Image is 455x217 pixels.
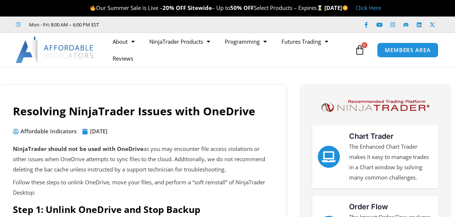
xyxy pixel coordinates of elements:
[13,104,273,119] h1: Resolving NinjaTrader Issues with OneDrive
[90,5,96,11] img: 🔥
[349,132,394,141] a: Chart Trader
[342,5,348,11] img: 🌞
[356,4,381,11] a: Click Here
[349,202,388,211] a: Order Flow
[105,50,141,67] a: Reviews
[15,37,95,63] img: LogoAI | Affordable Indicators – NinjaTrader
[385,47,431,53] span: MEMBERS AREA
[362,42,367,48] span: 0
[105,33,353,67] nav: Menu
[318,146,340,168] a: Chart Trader
[344,39,376,61] a: 0
[13,177,273,198] p: Follow these steps to unlink OneDrive, move your files, and perform a “soft reinstall” of NinjaTr...
[90,4,324,11] span: Our Summer Sale is Live – – Up to Select Products – Expires
[27,20,99,29] span: Mon - Fri: 8:00 AM – 6:00 PM EST
[13,203,200,216] strong: Step 1: Unlink OneDrive and Stop Backup
[324,4,348,11] strong: [DATE]
[188,4,212,11] strong: Sitewide
[90,127,107,135] time: [DATE]
[19,126,77,137] span: Affordable Indicators
[13,144,273,175] p: as you may encounter file access violations or other issues when OneDrive attempts to sync files ...
[13,145,143,152] strong: NinjaTrader should not be used with OneDrive
[349,142,433,182] p: The Enhanced Chart Trader makes it easy to manage trades in a Chart window by solving many common...
[105,33,142,50] a: About
[217,33,274,50] a: Programming
[274,33,335,50] a: Futures Trading
[317,5,323,11] img: ⌛
[230,4,254,11] strong: 50% OFF
[319,98,432,114] img: NinjaTrader Logo | Affordable Indicators – NinjaTrader
[142,33,217,50] a: NinjaTrader Products
[109,21,220,28] iframe: Customer reviews powered by Trustpilot
[377,43,438,58] a: MEMBERS AREA
[163,4,186,11] strong: 20% OFF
